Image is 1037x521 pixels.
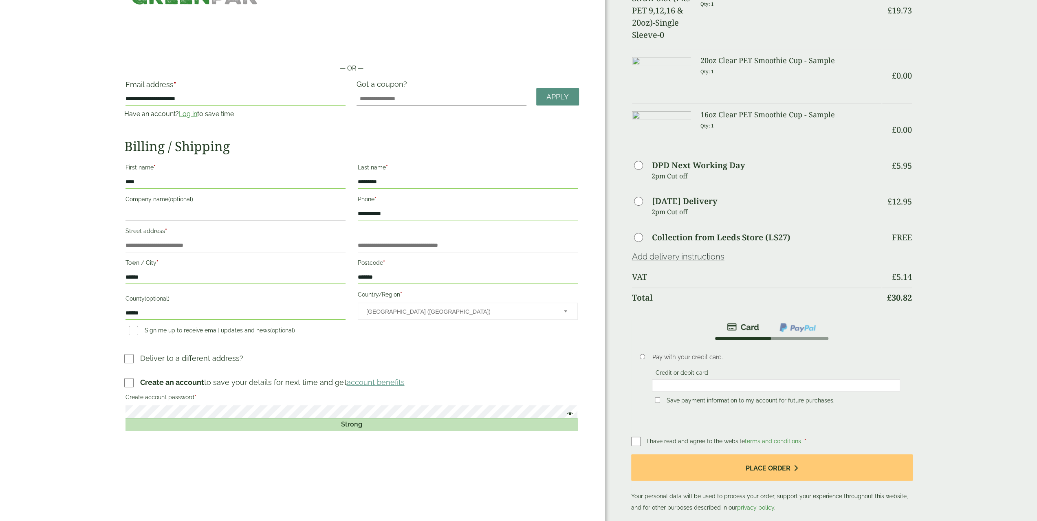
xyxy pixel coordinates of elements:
[140,377,404,388] p: to save your details for next time and get
[125,257,346,271] label: Town / City
[346,378,404,387] a: account benefits
[892,70,896,81] span: £
[887,292,892,303] span: £
[168,196,193,202] span: (optional)
[536,88,579,106] a: Apply
[892,124,896,135] span: £
[745,438,801,444] a: terms and conditions
[546,92,569,101] span: Apply
[652,353,900,362] p: Pay with your credit card.
[125,162,346,176] label: First name
[652,369,711,378] label: Credit or debit card
[652,206,881,218] p: 2pm Cut off
[892,70,912,81] bdi: 0.00
[647,438,803,444] span: I have read and agree to the website
[140,353,243,364] p: Deliver to a different address?
[145,295,170,302] span: (optional)
[124,64,579,73] p: — OR —
[892,124,912,135] bdi: 0.00
[631,454,913,481] button: Place order
[652,170,881,182] p: 2pm Cut off
[125,81,346,92] label: Email address
[124,37,579,54] iframe: Secure payment button frame
[700,110,881,119] h3: 16oz Clear PET Smoothie Cup - Sample
[383,259,385,266] abbr: required
[366,303,553,320] span: United Kingdom (UK)
[156,259,159,266] abbr: required
[358,303,578,320] span: Country/Region
[374,196,376,202] abbr: required
[887,196,912,207] bdi: 12.95
[125,293,346,307] label: County
[700,123,714,129] small: Qty: 1
[129,326,138,335] input: Sign me up to receive email updates and news(optional)
[887,196,892,207] span: £
[270,327,295,334] span: (optional)
[727,322,759,332] img: stripe.png
[165,228,167,234] abbr: required
[887,292,912,303] bdi: 30.82
[700,56,881,65] h3: 20oz Clear PET Smoothie Cup - Sample
[804,438,806,444] abbr: required
[179,110,197,118] a: Log in
[892,160,896,171] span: £
[632,288,881,308] th: Total
[652,233,790,242] label: Collection from Leeds Store (LS27)
[892,271,896,282] span: £
[357,80,410,92] label: Got a coupon?
[125,418,577,431] div: Strong
[887,5,912,16] bdi: 19.73
[194,394,196,400] abbr: required
[125,193,346,207] label: Company name
[358,257,578,271] label: Postcode
[663,397,837,406] label: Save payment information to my account for future purchases.
[125,225,346,239] label: Street address
[125,327,298,336] label: Sign me up to receive email updates and news
[174,80,176,89] abbr: required
[892,160,912,171] bdi: 5.95
[700,68,714,75] small: Qty: 1
[358,289,578,303] label: Country/Region
[652,197,717,205] label: [DATE] Delivery
[892,233,912,242] p: Free
[887,5,892,16] span: £
[124,138,579,154] h2: Billing / Shipping
[654,382,898,389] iframe: Secure card payment input frame
[631,454,913,513] p: Your personal data will be used to process your order, support your experience throughout this we...
[779,322,817,333] img: ppcp-gateway.png
[386,164,388,171] abbr: required
[892,271,912,282] bdi: 5.14
[154,164,156,171] abbr: required
[400,291,402,298] abbr: required
[358,193,578,207] label: Phone
[632,267,881,287] th: VAT
[124,109,347,119] p: Have an account? to save time
[700,1,714,7] small: Qty: 1
[140,378,204,387] strong: Create an account
[652,161,745,169] label: DPD Next Working Day
[125,391,577,405] label: Create account password
[358,162,578,176] label: Last name
[737,504,774,511] a: privacy policy
[632,252,724,262] a: Add delivery instructions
